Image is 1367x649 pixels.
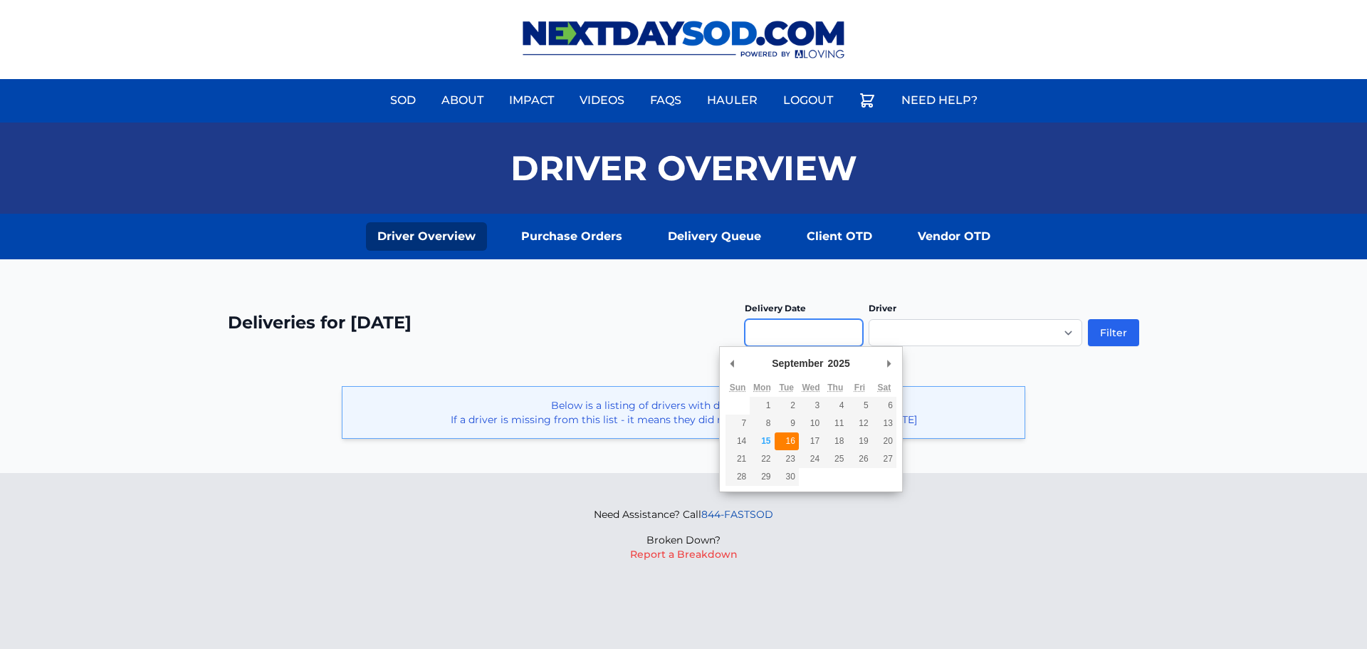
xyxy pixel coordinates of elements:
button: 1 [750,397,774,415]
button: 12 [847,415,871,432]
p: Below is a listing of drivers with deliveries for [DATE]. If a driver is missing from this list -... [354,398,1013,427]
button: 25 [823,450,847,468]
abbr: Thursday [827,383,843,393]
abbr: Wednesday [802,383,819,393]
a: Impact [501,83,562,118]
button: 23 [775,450,799,468]
button: Filter [1088,319,1139,346]
button: 17 [799,432,823,450]
button: 8 [750,415,774,432]
abbr: Tuesday [779,383,793,393]
button: 21 [726,450,750,468]
a: Logout [775,83,842,118]
button: 9 [775,415,799,432]
a: Sod [382,83,424,118]
button: 20 [872,432,896,450]
div: 2025 [826,353,852,374]
a: About [433,83,492,118]
abbr: Friday [854,383,865,393]
abbr: Monday [753,383,771,393]
p: Broken Down? [594,533,773,547]
a: Vendor OTD [906,222,1002,251]
abbr: Saturday [877,383,891,393]
a: Need Help? [893,83,986,118]
button: 22 [750,450,774,468]
button: Next Month [882,353,896,374]
a: Client OTD [795,222,884,251]
a: Purchase Orders [510,222,634,251]
a: Hauler [698,83,766,118]
button: 18 [823,432,847,450]
button: 15 [750,432,774,450]
a: FAQs [641,83,690,118]
a: Delivery Queue [656,222,772,251]
button: 2 [775,397,799,415]
abbr: Sunday [730,383,746,393]
button: 5 [847,397,871,415]
button: 10 [799,415,823,432]
button: 7 [726,415,750,432]
button: 4 [823,397,847,415]
button: 30 [775,468,799,486]
button: 14 [726,432,750,450]
button: 3 [799,397,823,415]
button: 16 [775,432,799,450]
h1: Driver Overview [510,151,857,185]
button: 29 [750,468,774,486]
button: Previous Month [726,353,740,374]
label: Driver [869,303,896,313]
button: 28 [726,468,750,486]
a: 844-FASTSOD [701,508,773,521]
input: Use the arrow keys to pick a date [745,319,863,346]
button: 19 [847,432,871,450]
button: 6 [872,397,896,415]
a: Videos [571,83,633,118]
button: 26 [847,450,871,468]
p: Need Assistance? Call [594,507,773,521]
h2: Deliveries for [DATE] [228,311,412,334]
button: 13 [872,415,896,432]
div: September [770,353,825,374]
button: 11 [823,415,847,432]
a: Driver Overview [366,222,487,251]
label: Delivery Date [745,303,806,313]
button: Report a Breakdown [630,547,738,561]
button: 24 [799,450,823,468]
button: 27 [872,450,896,468]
